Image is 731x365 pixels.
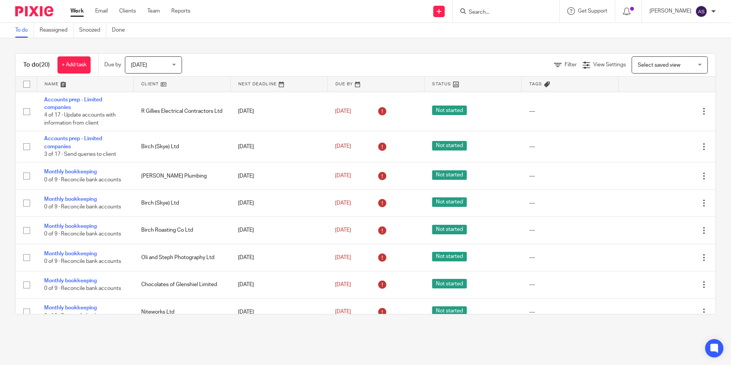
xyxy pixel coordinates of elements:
div: --- [529,308,611,316]
span: Not started [432,141,467,150]
td: [DATE] [230,162,327,189]
a: Monthly bookkeeping [44,278,97,283]
a: Accounts prep - Limited companies [44,136,102,149]
span: Not started [432,170,467,180]
a: Clients [119,7,136,15]
h1: To do [23,61,50,69]
span: Get Support [578,8,607,14]
a: Monthly bookkeeping [44,197,97,202]
a: Monthly bookkeeping [44,305,97,311]
span: 0 of 9 · Reconcile bank accounts [44,313,121,319]
td: [DATE] [230,244,327,271]
td: [DATE] [230,131,327,162]
td: [DATE] [230,298,327,325]
span: Not started [432,306,467,316]
span: Tags [529,82,542,86]
span: [DATE] [335,109,351,114]
td: R Gillies Electrical Contractors Ltd [134,92,231,131]
span: [DATE] [131,62,147,68]
div: --- [529,143,611,150]
img: svg%3E [695,5,707,18]
span: Not started [432,106,467,115]
span: Not started [432,252,467,261]
span: 0 of 9 · Reconcile bank accounts [44,232,121,237]
p: [PERSON_NAME] [650,7,691,15]
div: --- [529,226,611,234]
p: Due by [104,61,121,69]
span: Not started [432,197,467,207]
div: --- [529,281,611,288]
a: Monthly bookkeeping [44,224,97,229]
div: --- [529,107,611,115]
span: [DATE] [335,227,351,233]
span: 3 of 17 · Send queries to client [44,152,116,157]
span: [DATE] [335,173,351,179]
span: Filter [565,62,577,67]
a: Reports [171,7,190,15]
a: Snoozed [79,23,106,38]
td: [DATE] [230,217,327,244]
td: Birch (Skye) Ltd [134,131,231,162]
td: Oli and Steph Photography Ltd [134,244,231,271]
span: [DATE] [335,309,351,315]
a: Team [147,7,160,15]
td: Chocolates of Glenshiel Limited [134,271,231,298]
span: 0 of 9 · Reconcile bank accounts [44,286,121,291]
td: [DATE] [230,189,327,216]
td: [DATE] [230,92,327,131]
span: 0 of 9 · Reconcile bank accounts [44,177,121,182]
a: Done [112,23,131,38]
a: Email [95,7,108,15]
span: Not started [432,225,467,234]
span: [DATE] [335,144,351,149]
a: Work [70,7,84,15]
a: Reassigned [40,23,73,38]
span: 0 of 9 · Reconcile bank accounts [44,204,121,210]
span: [DATE] [335,255,351,260]
div: --- [529,199,611,207]
span: [DATE] [335,282,351,287]
td: Birch (Skye) Ltd [134,189,231,216]
img: Pixie [15,6,53,16]
a: Monthly bookkeeping [44,169,97,174]
input: Search [468,9,536,16]
td: [PERSON_NAME] Plumbing [134,162,231,189]
span: Select saved view [638,62,680,68]
td: Niteworks Ltd [134,298,231,325]
td: [DATE] [230,271,327,298]
span: 4 of 17 · Update accounts with information from client [44,112,116,126]
a: + Add task [57,56,91,74]
span: Not started [432,279,467,288]
span: (20) [39,62,50,68]
a: To do [15,23,34,38]
span: 0 of 9 · Reconcile bank accounts [44,259,121,264]
div: --- [529,172,611,180]
a: Accounts prep - Limited companies [44,97,102,110]
div: --- [529,254,611,261]
span: [DATE] [335,200,351,206]
span: View Settings [593,62,626,67]
a: Monthly bookkeeping [44,251,97,256]
td: Birch Roasting Co Ltd [134,217,231,244]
